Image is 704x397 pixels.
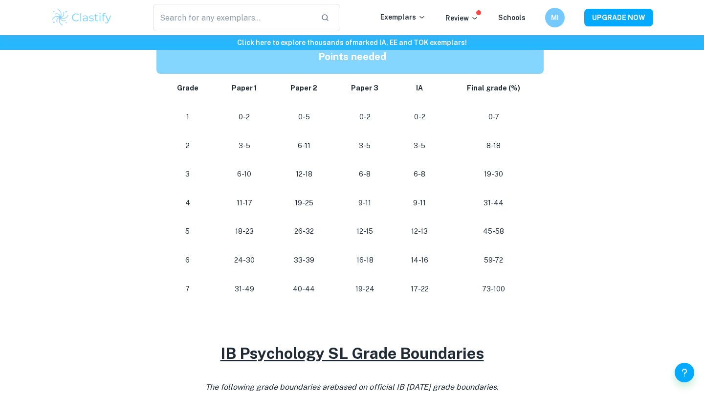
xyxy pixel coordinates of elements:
[168,254,207,267] p: 6
[452,197,536,210] p: 31-44
[467,84,520,92] strong: Final grade (%)
[498,14,526,22] a: Schools
[452,139,536,153] p: 8-18
[168,283,207,296] p: 7
[342,197,388,210] p: 9-11
[403,225,436,238] p: 12-13
[545,8,565,27] button: MI
[452,254,536,267] p: 59-72
[51,8,113,27] img: Clastify logo
[452,283,536,296] p: 73-100
[403,139,436,153] p: 3-5
[282,254,327,267] p: 33-39
[168,110,207,124] p: 1
[342,283,388,296] p: 19-24
[403,197,436,210] p: 9-11
[403,168,436,181] p: 6-8
[550,12,561,23] h6: MI
[168,139,207,153] p: 2
[2,37,702,48] h6: Click here to explore thousands of marked IA, EE and TOK exemplars !
[282,168,327,181] p: 12-18
[452,168,536,181] p: 19-30
[445,13,479,23] p: Review
[290,84,317,92] strong: Paper 2
[282,139,327,153] p: 6-11
[318,51,386,63] strong: Points needed
[403,283,436,296] p: 17-22
[342,139,388,153] p: 3-5
[675,363,694,382] button: Help and Feedback
[205,382,499,392] i: The following grade boundaries are
[232,84,257,92] strong: Paper 1
[168,168,207,181] p: 3
[223,254,266,267] p: 24-30
[403,110,436,124] p: 0-2
[342,225,388,238] p: 12-15
[416,84,423,92] strong: IA
[177,84,198,92] strong: Grade
[223,283,266,296] p: 31-49
[342,110,388,124] p: 0-2
[342,168,388,181] p: 6-8
[282,197,327,210] p: 19-25
[351,84,378,92] strong: Paper 3
[168,197,207,210] p: 4
[342,254,388,267] p: 16-18
[380,12,426,22] p: Exemplars
[153,4,313,31] input: Search for any exemplars...
[223,168,266,181] p: 6-10
[223,110,266,124] p: 0-2
[452,225,536,238] p: 45-58
[168,225,207,238] p: 5
[282,225,327,238] p: 26-32
[223,225,266,238] p: 18-23
[452,110,536,124] p: 0-7
[403,254,436,267] p: 14-16
[334,382,499,392] span: based on official IB [DATE] grade boundaries.
[282,283,327,296] p: 40-44
[584,9,653,26] button: UPGRADE NOW
[220,344,484,362] u: IB Psychology SL Grade Boundaries
[282,110,327,124] p: 0-5
[223,197,266,210] p: 11-17
[223,139,266,153] p: 3-5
